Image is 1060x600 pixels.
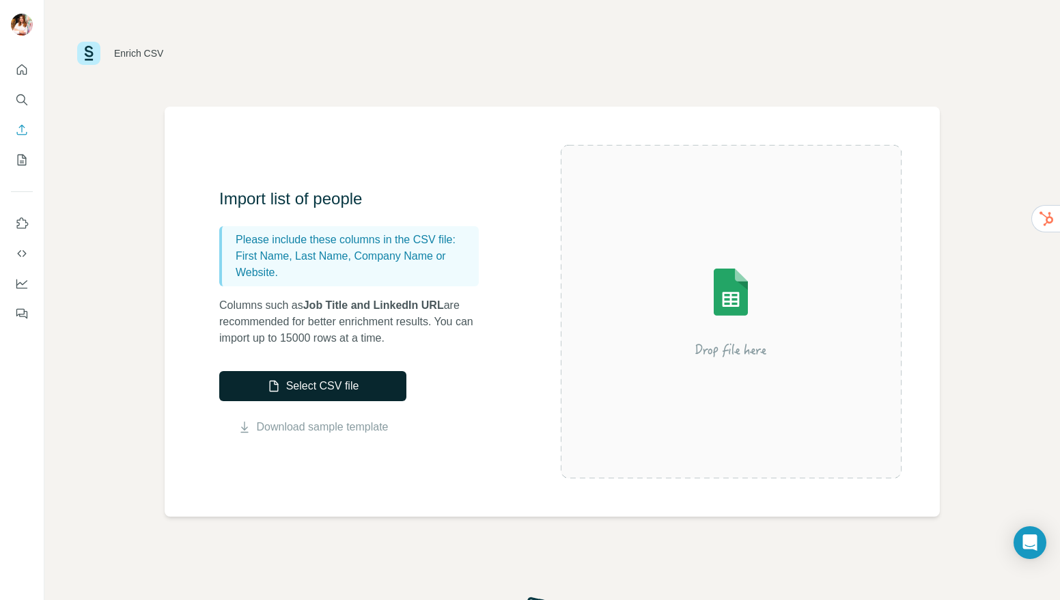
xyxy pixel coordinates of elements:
[608,230,854,394] img: Surfe Illustration - Drop file here or select below
[11,211,33,236] button: Use Surfe on LinkedIn
[11,301,33,326] button: Feedback
[236,248,473,281] p: First Name, Last Name, Company Name or Website.
[219,419,406,435] button: Download sample template
[11,148,33,172] button: My lists
[219,371,406,401] button: Select CSV file
[11,271,33,296] button: Dashboard
[11,14,33,36] img: Avatar
[219,188,492,210] h3: Import list of people
[11,241,33,266] button: Use Surfe API
[236,232,473,248] p: Please include these columns in the CSV file:
[11,57,33,82] button: Quick start
[11,87,33,112] button: Search
[1014,526,1046,559] div: Open Intercom Messenger
[219,297,492,346] p: Columns such as are recommended for better enrichment results. You can import up to 15000 rows at...
[257,419,389,435] a: Download sample template
[77,42,100,65] img: Surfe Logo
[303,299,444,311] span: Job Title and LinkedIn URL
[114,46,163,60] div: Enrich CSV
[11,118,33,142] button: Enrich CSV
